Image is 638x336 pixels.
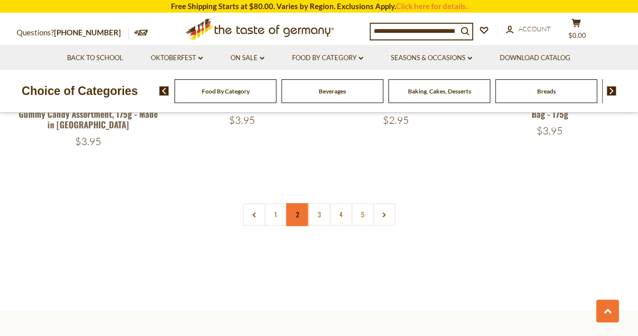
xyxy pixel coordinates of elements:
[506,24,551,35] a: Account
[19,97,158,131] a: Haribo "[PERSON_NAME] Tüte" Colorful Gummy Candy Assortment, 175g - Made in [GEOGRAPHIC_DATA]
[568,31,586,39] span: $0.00
[408,87,471,95] a: Baking, Cakes, Desserts
[396,2,468,11] a: Click here for details.
[202,87,250,95] a: Food By Category
[319,87,346,95] a: Beverages
[329,203,352,226] a: 4
[54,28,121,37] a: [PHONE_NUMBER]
[75,135,101,148] span: $3.95
[67,53,123,64] a: Back to School
[500,53,570,64] a: Download Catalog
[518,25,551,33] span: Account
[286,203,309,226] a: 2
[17,26,129,39] p: Questions?
[537,124,563,137] span: $3.95
[383,114,409,126] span: $2.95
[607,86,616,95] img: next arrow
[537,87,556,95] a: Breads
[391,53,472,64] a: Seasons & Occasions
[264,203,287,226] a: 1
[151,53,203,64] a: Oktoberfest
[351,203,374,226] a: 5
[229,114,255,126] span: $3.95
[159,86,169,95] img: previous arrow
[230,53,264,64] a: On Sale
[561,18,592,43] button: $0.00
[308,203,330,226] a: 3
[292,53,363,64] a: Food By Category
